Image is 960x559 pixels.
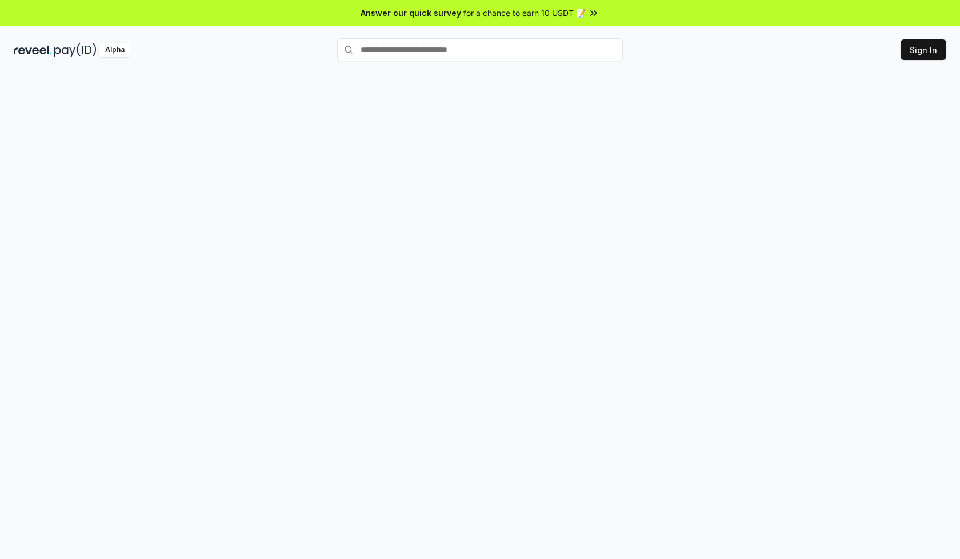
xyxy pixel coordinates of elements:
[54,43,97,57] img: pay_id
[361,7,461,19] span: Answer our quick survey
[463,7,586,19] span: for a chance to earn 10 USDT 📝
[14,43,52,57] img: reveel_dark
[901,39,946,60] button: Sign In
[99,43,131,57] div: Alpha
